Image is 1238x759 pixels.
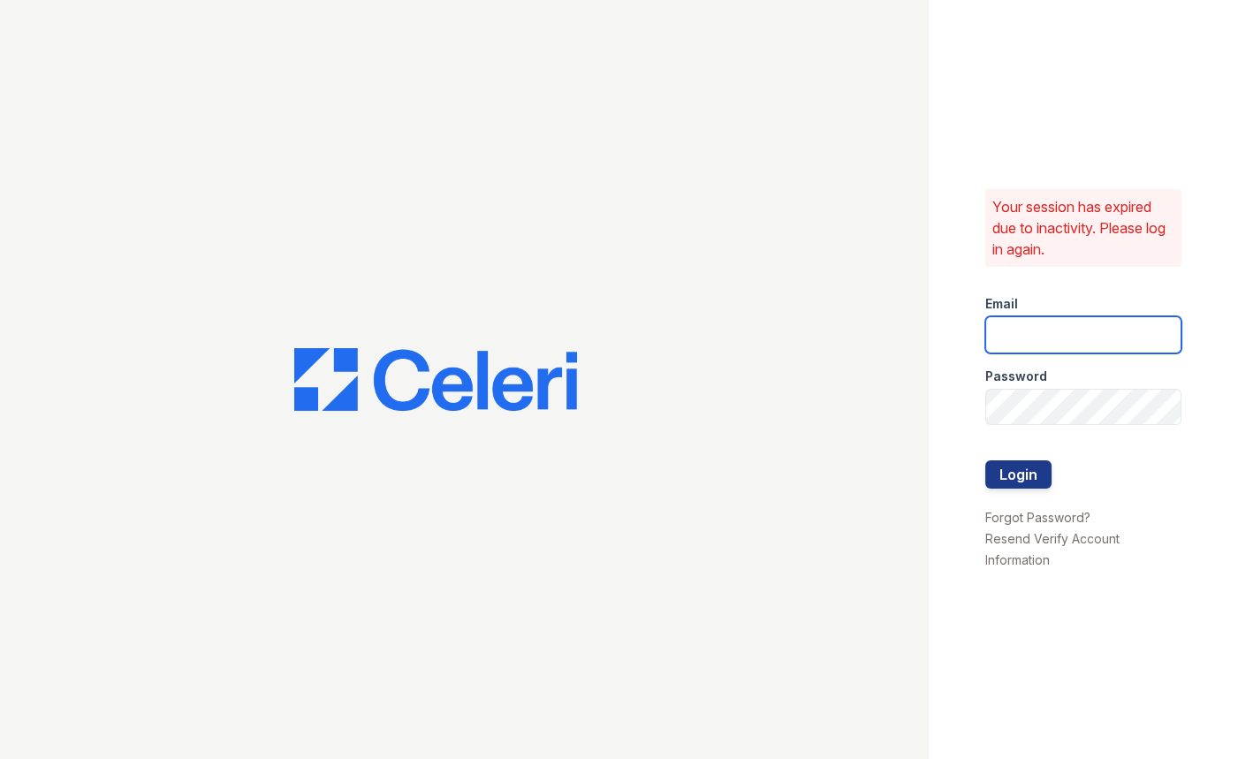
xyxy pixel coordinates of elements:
p: Your session has expired due to inactivity. Please log in again. [992,196,1174,260]
img: CE_Logo_Blue-a8612792a0a2168367f1c8372b55b34899dd931a85d93a1a3d3e32e68fde9ad4.png [294,348,577,412]
label: Password [985,368,1047,385]
label: Email [985,295,1018,313]
a: Forgot Password? [985,510,1090,525]
button: Login [985,460,1052,489]
a: Resend Verify Account Information [985,531,1120,567]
